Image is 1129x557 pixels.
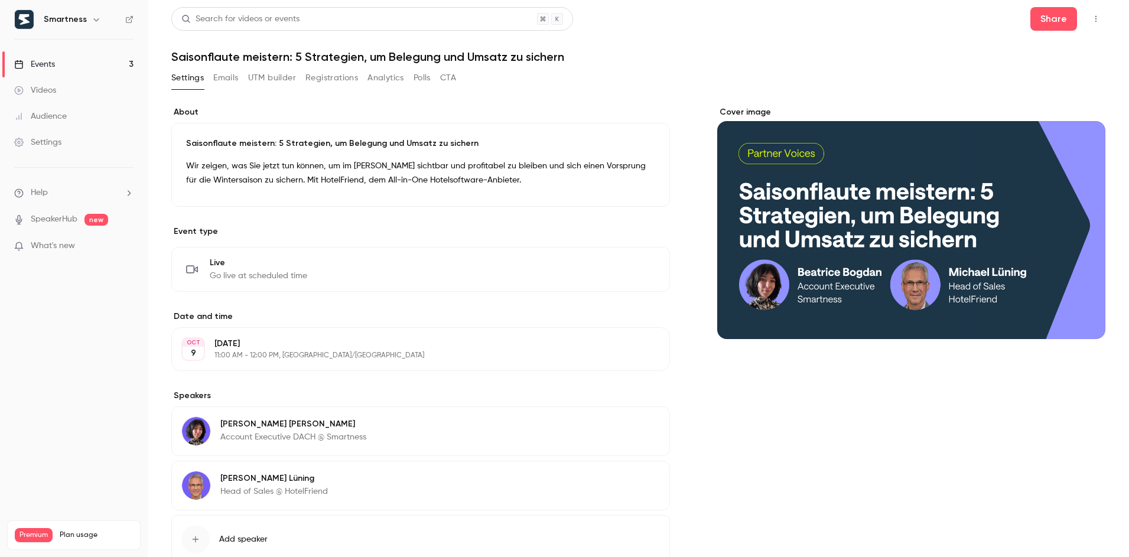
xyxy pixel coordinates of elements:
p: [PERSON_NAME] Lüning [220,473,328,484]
span: Plan usage [60,530,133,540]
div: Beatrice Bogdan[PERSON_NAME] [PERSON_NAME]Account Executive DACH @ Smartness [171,406,670,456]
div: Michael Lüning[PERSON_NAME] LüningHead of Sales @ HotelFriend [171,461,670,510]
div: OCT [183,338,204,347]
span: Add speaker [219,533,268,545]
section: Cover image [717,106,1105,339]
label: Cover image [717,106,1105,118]
p: Saisonflaute meistern: 5 Strategien, um Belegung und Umsatz zu sichern [186,138,655,149]
label: Date and time [171,311,670,323]
div: Audience [14,110,67,122]
img: Michael Lüning [182,471,210,500]
span: Help [31,187,48,199]
span: new [84,214,108,226]
p: [PERSON_NAME] [PERSON_NAME] [220,418,366,430]
span: What's new [31,240,75,252]
p: 9 [191,347,196,359]
span: Live [210,257,307,269]
label: Speakers [171,390,670,402]
img: Beatrice Bogdan [182,417,210,445]
p: [DATE] [214,338,607,350]
button: Emails [213,69,238,87]
button: Settings [171,69,204,87]
p: Account Executive DACH @ Smartness [220,431,366,443]
li: help-dropdown-opener [14,187,134,199]
div: Videos [14,84,56,96]
p: Head of Sales @ HotelFriend [220,486,328,497]
span: Premium [15,528,53,542]
h1: Saisonflaute meistern: 5 Strategien, um Belegung und Umsatz zu sichern [171,50,1105,64]
label: About [171,106,670,118]
button: Registrations [305,69,358,87]
span: Go live at scheduled time [210,270,307,282]
button: Polls [414,69,431,87]
button: CTA [440,69,456,87]
div: Events [14,58,55,70]
button: Share [1030,7,1077,31]
a: SpeakerHub [31,213,77,226]
div: Search for videos or events [181,13,300,25]
button: UTM builder [248,69,296,87]
div: Settings [14,136,61,148]
p: Wir zeigen, was Sie jetzt tun können, um im [PERSON_NAME] sichtbar und profitabel zu bleiben und ... [186,159,655,187]
button: Analytics [367,69,404,87]
p: 11:00 AM - 12:00 PM, [GEOGRAPHIC_DATA]/[GEOGRAPHIC_DATA] [214,351,607,360]
img: Smartness [15,10,34,29]
h6: Smartness [44,14,87,25]
p: Event type [171,226,670,237]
